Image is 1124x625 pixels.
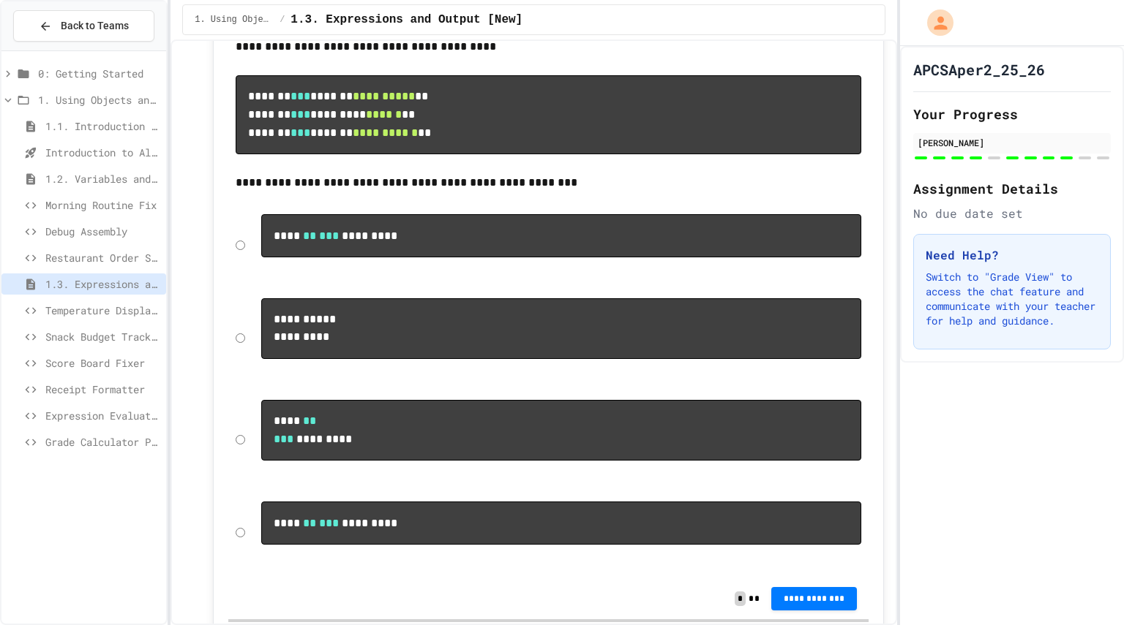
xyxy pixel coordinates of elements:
[918,136,1106,149] div: [PERSON_NAME]
[926,246,1098,264] h3: Need Help?
[291,11,522,29] span: 1.3. Expressions and Output [New]
[280,14,285,26] span: /
[913,104,1111,124] h2: Your Progress
[913,205,1111,222] div: No due date set
[45,329,160,344] span: Snack Budget Tracker
[45,250,160,265] span: Restaurant Order System
[45,276,160,292] span: 1.3. Expressions and Output [New]
[38,66,160,81] span: 0: Getting Started
[45,224,160,239] span: Debug Assembly
[45,197,160,213] span: Morning Routine Fix
[38,92,160,107] span: 1. Using Objects and Methods
[45,171,160,186] span: 1.2. Variables and Data Types
[45,118,160,134] span: 1.1. Introduction to Algorithms, Programming, and Compilers
[45,303,160,318] span: Temperature Display Fix
[926,270,1098,328] p: Switch to "Grade View" to access the chat feature and communicate with your teacher for help and ...
[45,408,160,423] span: Expression Evaluator Fix
[912,6,957,39] div: My Account
[913,59,1045,80] h1: APCSAper2_25_26
[195,14,274,26] span: 1. Using Objects and Methods
[45,145,160,160] span: Introduction to Algorithms, Programming, and Compilers
[45,355,160,371] span: Score Board Fixer
[13,10,154,42] button: Back to Teams
[61,18,129,34] span: Back to Teams
[45,382,160,397] span: Receipt Formatter
[913,178,1111,199] h2: Assignment Details
[45,434,160,450] span: Grade Calculator Pro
